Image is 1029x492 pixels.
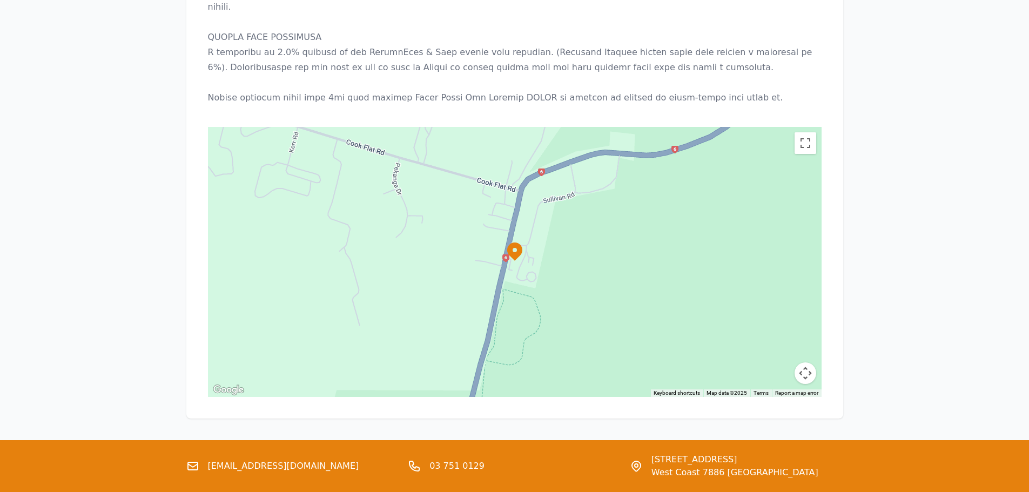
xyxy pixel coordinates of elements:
[429,460,485,473] a: 03 751 0129
[211,383,246,397] a: Open this area in Google Maps (opens a new window)
[211,383,246,397] img: Google
[208,460,359,473] a: [EMAIL_ADDRESS][DOMAIN_NAME]
[754,390,769,396] a: Terms (opens in new tab)
[795,132,816,154] button: Toggle fullscreen view
[795,362,816,384] button: Map camera controls
[707,390,747,396] span: Map data ©2025
[651,453,818,466] span: [STREET_ADDRESS]
[775,390,818,396] a: Report a map error
[654,389,700,397] button: Keyboard shortcuts
[651,466,818,479] span: West Coast 7886 [GEOGRAPHIC_DATA]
